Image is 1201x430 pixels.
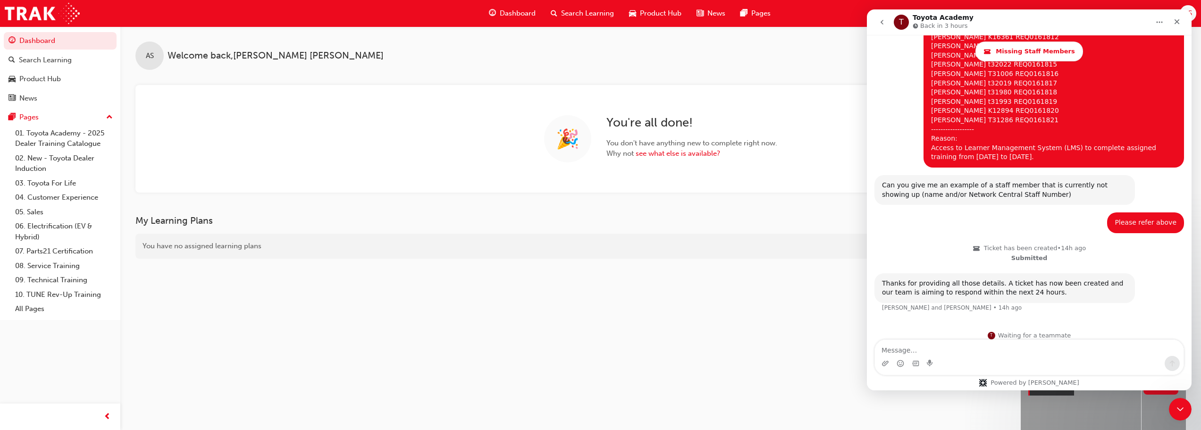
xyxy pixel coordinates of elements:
[8,37,16,45] span: guage-icon
[104,411,111,423] span: prev-icon
[867,9,1192,390] iframe: Intercom live chat
[11,219,117,244] a: 06. Electrification (EV & Hybrid)
[4,109,117,126] button: Pages
[740,8,747,19] span: pages-icon
[135,234,1006,259] div: You have no assigned learning plans
[4,51,117,69] a: Search Learning
[4,32,117,50] a: Dashboard
[135,215,1006,226] h3: My Learning Plans
[19,74,61,84] div: Product Hub
[640,8,681,19] span: Product Hub
[19,93,37,104] div: News
[19,55,72,66] div: Search Learning
[561,8,614,19] span: Search Learning
[11,176,117,191] a: 03. Toyota For Life
[689,4,733,23] a: news-iconNews
[500,8,536,19] span: Dashboard
[106,111,113,124] span: up-icon
[8,75,16,84] span: car-icon
[146,51,154,61] span: AS
[707,8,725,19] span: News
[11,259,117,273] a: 08. Service Training
[4,90,117,107] a: News
[4,30,117,109] button: DashboardSearch LearningProduct HubNews
[1180,5,1196,22] button: AS
[606,138,777,149] span: You don't have anything new to complete right now.
[5,3,80,24] img: Trak
[489,8,496,19] span: guage-icon
[11,205,117,219] a: 05. Sales
[636,149,720,158] a: see what else is available?
[629,8,636,19] span: car-icon
[606,148,777,159] span: Why not
[8,94,16,103] span: news-icon
[11,190,117,205] a: 04. Customer Experience
[481,4,543,23] a: guage-iconDashboard
[4,70,117,88] a: Product Hub
[19,112,39,123] div: Pages
[1169,398,1192,421] iframe: Intercom live chat
[11,273,117,287] a: 09. Technical Training
[11,151,117,176] a: 02. New - Toyota Dealer Induction
[621,4,689,23] a: car-iconProduct Hub
[543,4,621,23] a: search-iconSearch Learning
[1184,8,1192,19] span: AS
[751,8,771,19] span: Pages
[551,8,557,19] span: search-icon
[11,287,117,302] a: 10. TUNE Rev-Up Training
[733,4,778,23] a: pages-iconPages
[556,134,580,144] span: 🎉
[697,8,704,19] span: news-icon
[11,244,117,259] a: 07. Parts21 Certification
[8,56,15,65] span: search-icon
[11,126,117,151] a: 01. Toyota Academy - 2025 Dealer Training Catalogue
[606,115,777,130] h2: You're all done!
[168,51,384,61] span: Welcome back , [PERSON_NAME] [PERSON_NAME]
[8,113,16,122] span: pages-icon
[11,302,117,316] a: All Pages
